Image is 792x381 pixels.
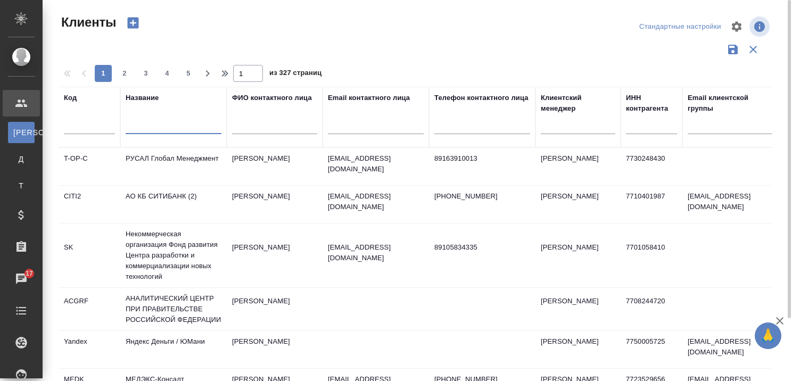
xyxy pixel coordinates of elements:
[227,331,323,368] td: [PERSON_NAME]
[328,191,424,212] p: [EMAIL_ADDRESS][DOMAIN_NAME]
[59,331,120,368] td: Yandex
[227,237,323,274] td: [PERSON_NAME]
[541,93,615,114] div: Клиентский менеджер
[180,68,197,79] span: 5
[621,291,682,328] td: 7708244720
[535,291,621,328] td: [PERSON_NAME]
[637,19,724,35] div: split button
[120,186,227,223] td: АО КБ СИТИБАНК (2)
[759,325,777,347] span: 🙏
[688,93,773,114] div: Email клиентской группы
[227,148,323,185] td: [PERSON_NAME]
[116,68,133,79] span: 2
[743,39,763,60] button: Сбросить фильтры
[120,331,227,368] td: Яндекс Деньги / ЮМани
[59,148,120,185] td: T-OP-C
[535,186,621,223] td: [PERSON_NAME]
[434,93,529,103] div: Телефон контактного лица
[59,237,120,274] td: SK
[434,191,530,202] p: [PHONE_NUMBER]
[682,186,778,223] td: [EMAIL_ADDRESS][DOMAIN_NAME]
[120,223,227,287] td: Некоммерческая организация Фонд развития Центра разработки и коммерциализации новых технологий
[434,153,530,164] p: 89163910013
[19,268,39,279] span: 17
[159,68,176,79] span: 4
[724,14,749,39] span: Настроить таблицу
[59,291,120,328] td: ACGRF
[723,39,743,60] button: Сохранить фильтры
[621,186,682,223] td: 7710401987
[180,65,197,82] button: 5
[328,153,424,175] p: [EMAIL_ADDRESS][DOMAIN_NAME]
[3,266,40,292] a: 17
[682,331,778,368] td: [EMAIL_ADDRESS][DOMAIN_NAME]
[227,186,323,223] td: [PERSON_NAME]
[120,288,227,330] td: АНАЛИТИЧЕСКИЙ ЦЕНТР ПРИ ПРАВИТЕЛЬСТВЕ РОССИЙСКОЙ ФЕДЕРАЦИИ
[59,14,116,31] span: Клиенты
[64,93,77,103] div: Код
[269,67,321,82] span: из 327 страниц
[626,93,677,114] div: ИНН контрагента
[232,93,312,103] div: ФИО контактного лица
[749,16,772,37] span: Посмотреть информацию
[535,148,621,185] td: [PERSON_NAME]
[13,180,29,191] span: Т
[755,322,781,349] button: 🙏
[8,122,35,143] a: [PERSON_NAME]
[120,148,227,185] td: РУСАЛ Глобал Менеджмент
[535,237,621,274] td: [PERSON_NAME]
[116,65,133,82] button: 2
[8,175,35,196] a: Т
[535,331,621,368] td: [PERSON_NAME]
[8,148,35,170] a: Д
[621,331,682,368] td: 7750005725
[434,242,530,253] p: 89105834335
[621,237,682,274] td: 7701058410
[227,291,323,328] td: [PERSON_NAME]
[59,186,120,223] td: CITI2
[120,14,146,32] button: Создать
[137,68,154,79] span: 3
[137,65,154,82] button: 3
[621,148,682,185] td: 7730248430
[13,127,29,138] span: [PERSON_NAME]
[159,65,176,82] button: 4
[328,242,424,263] p: [EMAIL_ADDRESS][DOMAIN_NAME]
[13,154,29,164] span: Д
[126,93,159,103] div: Название
[328,93,410,103] div: Email контактного лица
